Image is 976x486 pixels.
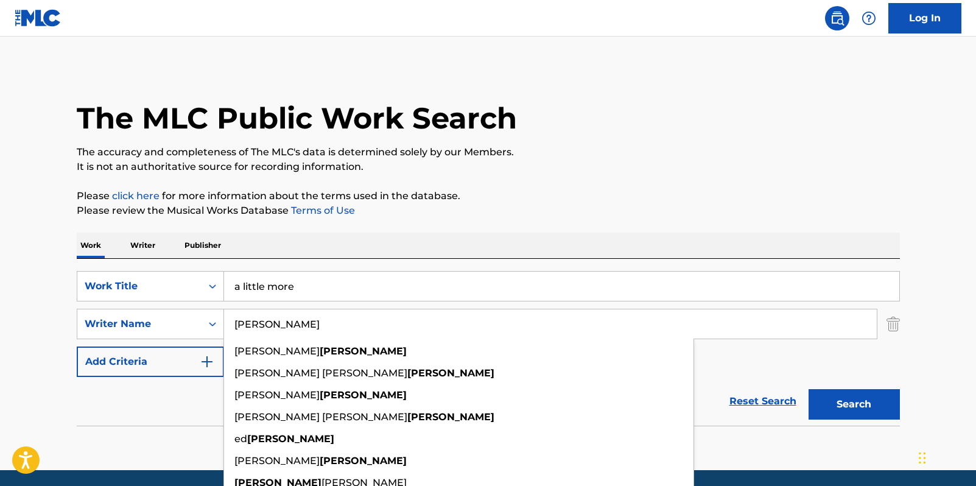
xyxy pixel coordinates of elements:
img: Delete Criterion [886,309,900,339]
div: Drag [919,440,926,476]
strong: [PERSON_NAME] [320,345,407,357]
div: Work Title [85,279,194,294]
span: [PERSON_NAME] [PERSON_NAME] [234,411,407,423]
span: [PERSON_NAME] [PERSON_NAME] [234,367,407,379]
iframe: Chat Widget [915,428,976,486]
div: Help [857,6,881,30]
img: 9d2ae6d4665cec9f34b9.svg [200,354,214,369]
span: [PERSON_NAME] [234,345,320,357]
p: It is not an authoritative source for recording information. [77,160,900,174]
strong: [PERSON_NAME] [320,389,407,401]
p: Publisher [181,233,225,258]
a: click here [112,190,160,202]
a: Public Search [825,6,849,30]
p: Work [77,233,105,258]
strong: [PERSON_NAME] [407,411,494,423]
p: Please review the Musical Works Database [77,203,900,218]
form: Search Form [77,271,900,426]
strong: [PERSON_NAME] [247,433,334,445]
strong: [PERSON_NAME] [320,455,407,467]
a: Reset Search [723,388,802,415]
strong: [PERSON_NAME] [407,367,494,379]
a: Terms of Use [289,205,355,216]
p: Writer [127,233,159,258]
img: search [830,11,844,26]
span: ed [234,433,247,445]
button: Add Criteria [77,347,224,377]
div: Writer Name [85,317,194,331]
p: Please for more information about the terms used in the database. [77,189,900,203]
span: [PERSON_NAME] [234,389,320,401]
img: MLC Logo [15,9,61,27]
a: Log In [888,3,961,33]
span: [PERSON_NAME] [234,455,320,467]
img: help [862,11,876,26]
button: Search [809,389,900,420]
p: The accuracy and completeness of The MLC's data is determined solely by our Members. [77,145,900,160]
h1: The MLC Public Work Search [77,100,517,136]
